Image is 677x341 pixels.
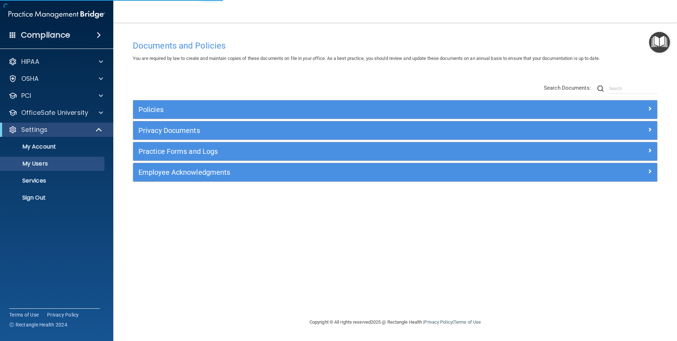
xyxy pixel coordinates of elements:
p: HIPAA [21,57,39,66]
img: ic-search.3b580494.png [597,85,604,92]
a: Privacy Policy [424,319,452,325]
img: PMB logo [8,7,105,22]
a: Employee Acknowledgments [138,167,652,178]
a: HIPAA [8,57,103,66]
h5: Employee Acknowledgments [138,168,521,176]
p: Services [5,177,101,184]
button: Open Resource Center [649,32,670,53]
p: Settings [21,125,47,134]
p: My Account [5,143,101,150]
a: Policies [138,104,652,115]
a: Settings [8,125,103,134]
p: Sign Out [5,194,101,201]
h5: Practice Forms and Logs [138,147,521,155]
p: OfficeSafe University [21,108,88,117]
div: Copyright © All rights reserved 2025 @ Rectangle Health | | [266,311,524,334]
span: You are required by law to create and maintain copies of these documents on file in your office. ... [133,56,600,61]
h5: Privacy Documents [138,127,521,134]
p: OSHA [21,74,39,83]
a: OfficeSafe University [8,108,103,117]
span: Search Documents: [544,85,591,91]
span: Ⓒ Rectangle Health 2024 [9,321,67,328]
h5: Policies [138,106,521,113]
input: Search [609,83,658,94]
h4: Compliance [21,30,70,40]
a: Terms of Use [9,311,39,318]
a: Privacy Documents [138,125,652,136]
a: OSHA [8,74,103,83]
a: Terms of Use [454,319,481,325]
p: My Users [5,160,101,167]
h4: Documents and Policies [133,41,658,50]
a: Practice Forms and Logs [138,146,652,157]
p: PCI [21,91,31,100]
a: PCI [8,91,103,100]
a: Privacy Policy [47,311,79,318]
